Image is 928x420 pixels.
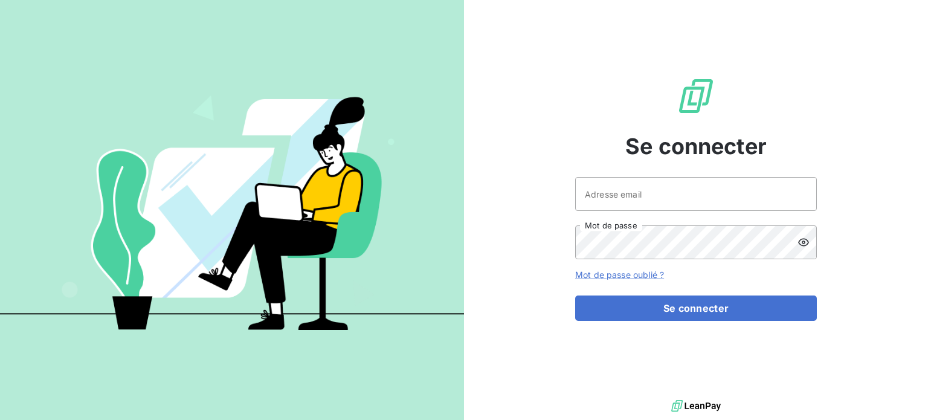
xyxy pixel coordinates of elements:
[575,270,664,280] a: Mot de passe oublié ?
[575,296,817,321] button: Se connecter
[671,397,721,415] img: logo
[677,77,715,115] img: Logo LeanPay
[625,130,767,163] span: Se connecter
[575,177,817,211] input: placeholder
